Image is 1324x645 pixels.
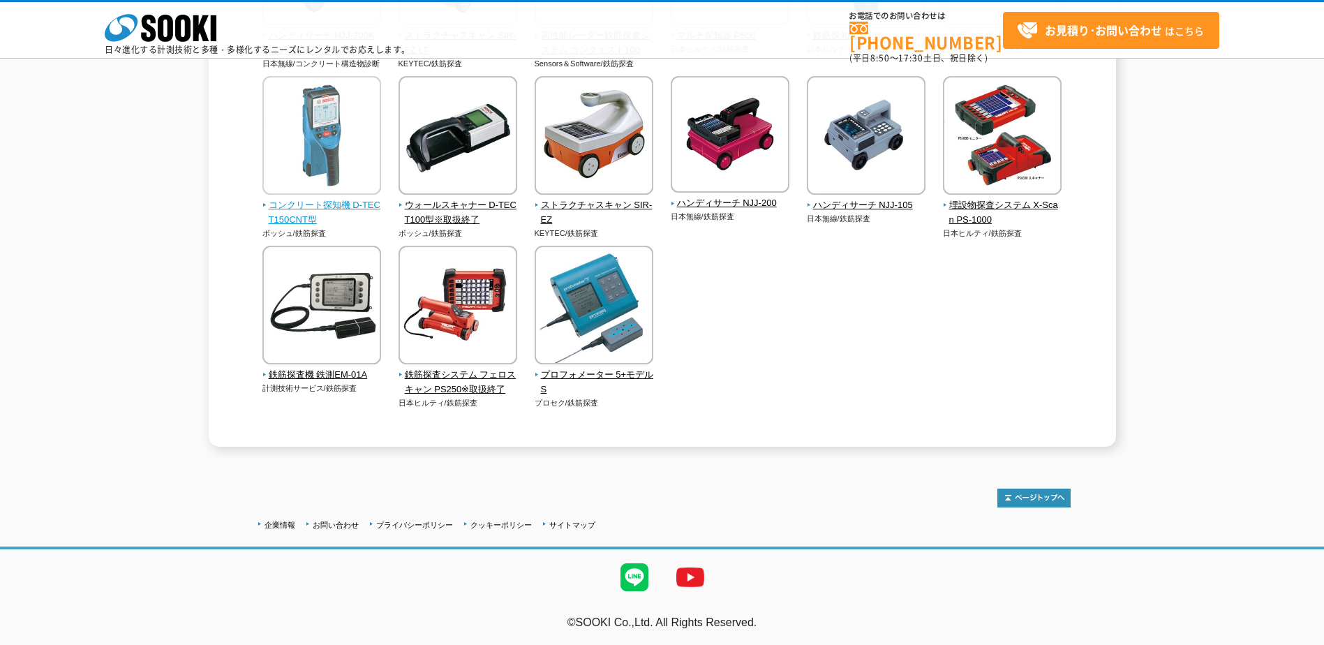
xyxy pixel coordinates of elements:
[535,368,654,397] span: プロフォメーター 5+モデルS
[671,76,789,196] img: ハンディサーチ NJJ-200
[849,52,988,64] span: (平日 ～ 土日、祝日除く)
[535,397,654,409] p: プロセク/鉄筋探査
[997,489,1071,507] img: トップページへ
[849,22,1003,50] a: [PHONE_NUMBER]
[105,45,410,54] p: 日々進化する計測技術と多種・多様化するニーズにレンタルでお応えします。
[265,521,295,529] a: 企業情報
[535,185,654,227] a: ストラクチャスキャン SIR-EZ
[399,198,518,228] span: ウォールスキャナー D-TECT100型※取扱終了
[943,185,1062,227] a: 埋設物探査システム X-Scan PS-1000
[262,383,382,394] p: 計測技術サービス/鉄筋探査
[549,521,595,529] a: サイトマップ
[898,52,923,64] span: 17:30
[262,246,381,368] img: 鉄筋探査機 鉄測EM-01A
[807,213,926,225] p: 日本無線/鉄筋探査
[399,228,518,239] p: ボッシュ/鉄筋探査
[870,52,890,64] span: 8:50
[376,521,453,529] a: プライバシーポリシー
[671,196,790,211] span: ハンディサーチ NJJ-200
[399,368,518,397] span: 鉄筋探査システム フェロスキャン PS250※取扱終了
[1270,631,1324,643] a: テストMail
[470,521,532,529] a: クッキーポリシー
[943,228,1062,239] p: 日本ヒルティ/鉄筋探査
[262,198,382,228] span: コンクリート探知機 D-TECT150CNT型
[399,185,518,227] a: ウォールスキャナー D-TECT100型※取扱終了
[607,549,662,605] img: LINE
[943,76,1062,198] img: 埋設物探査システム X-Scan PS-1000
[535,198,654,228] span: ストラクチャスキャン SIR-EZ
[1003,12,1219,49] a: お見積り･お問い合わせはこちら
[313,521,359,529] a: お問い合わせ
[262,228,382,239] p: ボッシュ/鉄筋探査
[399,355,518,396] a: 鉄筋探査システム フェロスキャン PS250※取扱終了
[399,76,517,198] img: ウォールスキャナー D-TECT100型※取扱終了
[1045,22,1162,38] strong: お見積り･お問い合わせ
[262,355,382,383] a: 鉄筋探査機 鉄測EM-01A
[849,12,1003,20] span: お電話でのお問い合わせは
[262,185,382,227] a: コンクリート探知機 D-TECT150CNT型
[262,368,382,383] span: 鉄筋探査機 鉄測EM-01A
[662,549,718,605] img: YouTube
[262,76,381,198] img: コンクリート探知機 D-TECT150CNT型
[943,198,1062,228] span: 埋設物探査システム X-Scan PS-1000
[1017,20,1204,41] span: はこちら
[535,228,654,239] p: KEYTEC/鉄筋探査
[671,184,790,212] a: ハンディサーチ NJJ-200
[399,397,518,409] p: 日本ヒルティ/鉄筋探査
[535,246,653,368] img: プロフォメーター 5+モデルS
[807,185,926,213] a: ハンディサーチ NJJ-105
[671,211,790,223] p: 日本無線/鉄筋探査
[535,355,654,396] a: プロフォメーター 5+モデルS
[807,76,925,198] img: ハンディサーチ NJJ-105
[399,246,517,368] img: 鉄筋探査システム フェロスキャン PS250※取扱終了
[807,198,926,213] span: ハンディサーチ NJJ-105
[535,76,653,198] img: ストラクチャスキャン SIR-EZ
